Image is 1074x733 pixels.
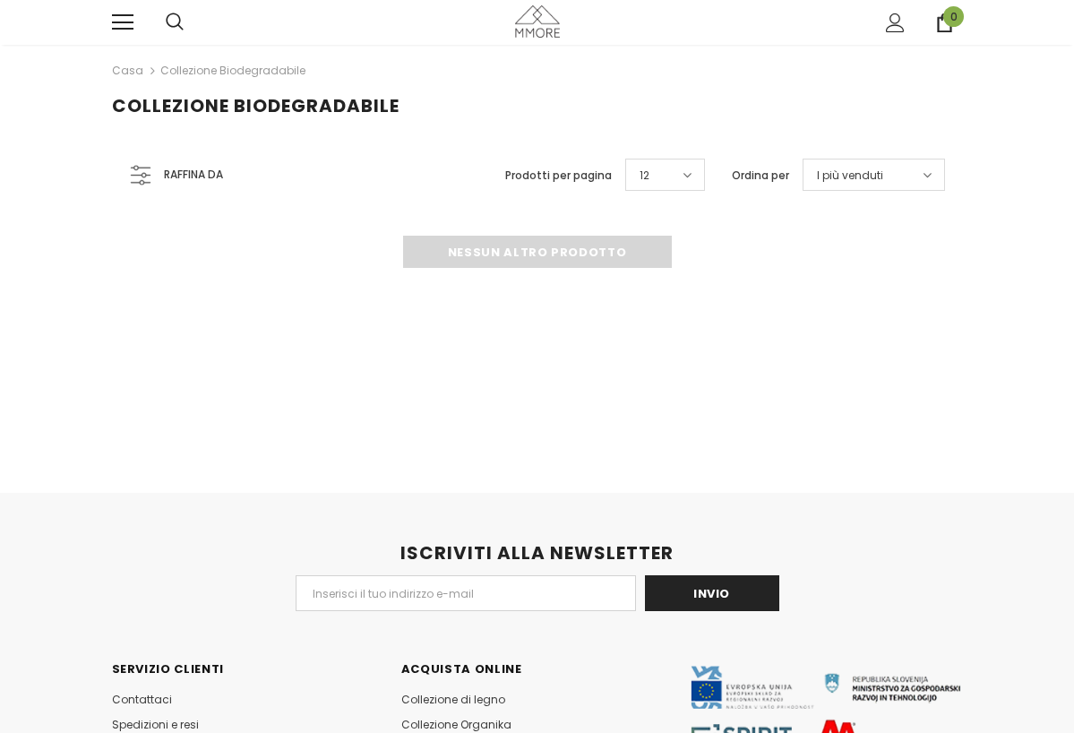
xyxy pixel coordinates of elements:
span: Spedizioni e resi [112,717,199,732]
span: I più venduti [817,167,883,185]
span: Raffina da [164,165,223,185]
a: Collezione di legno [401,687,505,712]
span: 12 [640,167,649,185]
input: Invio [645,575,779,611]
a: 0 [935,13,954,32]
a: Collezione biodegradabile [160,63,305,78]
span: Collezione Organika [401,717,511,732]
img: Casi MMORE [515,5,560,37]
label: Prodotti per pagina [505,167,612,185]
a: Javni razpis [691,702,962,717]
a: Casa [112,60,143,82]
span: Collezione biodegradabile [112,93,400,118]
span: Collezione di legno [401,692,505,707]
span: Acquista Online [401,660,522,677]
label: Ordina per [732,167,789,185]
span: 0 [943,6,964,27]
input: Email Address [296,575,636,611]
span: ISCRIVITI ALLA NEWSLETTER [400,540,674,565]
